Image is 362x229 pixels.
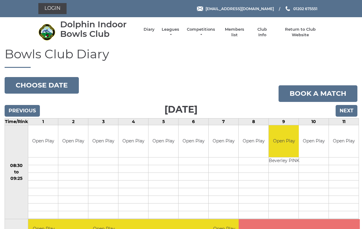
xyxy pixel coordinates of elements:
[299,125,329,157] td: Open Play
[209,118,239,125] td: 7
[239,118,269,125] td: 8
[161,27,180,38] a: Leagues
[60,20,137,39] div: Dolphin Indoor Bowls Club
[269,125,299,157] td: Open Play
[118,125,148,157] td: Open Play
[299,118,329,125] td: 10
[329,125,359,157] td: Open Play
[38,24,55,41] img: Dolphin Indoor Bowls Club
[269,157,299,165] td: Beverley PINK
[285,6,318,12] a: Phone us 01202 675551
[5,47,357,68] h1: Bowls Club Diary
[58,125,88,157] td: Open Play
[5,125,28,219] td: 08:30 to 09:25
[148,125,178,157] td: Open Play
[253,27,271,38] a: Club Info
[197,6,274,12] a: Email [EMAIL_ADDRESS][DOMAIN_NAME]
[221,27,247,38] a: Members list
[5,105,40,117] input: Previous
[197,6,203,11] img: Email
[28,118,58,125] td: 1
[279,85,357,102] a: Book a match
[286,6,290,11] img: Phone us
[88,125,118,157] td: Open Play
[277,27,324,38] a: Return to Club Website
[38,3,67,14] a: Login
[239,125,268,157] td: Open Play
[88,118,118,125] td: 3
[58,118,88,125] td: 2
[206,6,274,11] span: [EMAIL_ADDRESS][DOMAIN_NAME]
[118,118,148,125] td: 4
[293,6,318,11] span: 01202 675551
[5,77,79,94] button: Choose date
[179,125,208,157] td: Open Play
[5,118,28,125] td: Time/Rink
[336,105,357,117] input: Next
[329,118,359,125] td: 11
[179,118,209,125] td: 6
[148,118,179,125] td: 5
[144,27,155,32] a: Diary
[28,125,58,157] td: Open Play
[269,118,299,125] td: 9
[209,125,238,157] td: Open Play
[186,27,216,38] a: Competitions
